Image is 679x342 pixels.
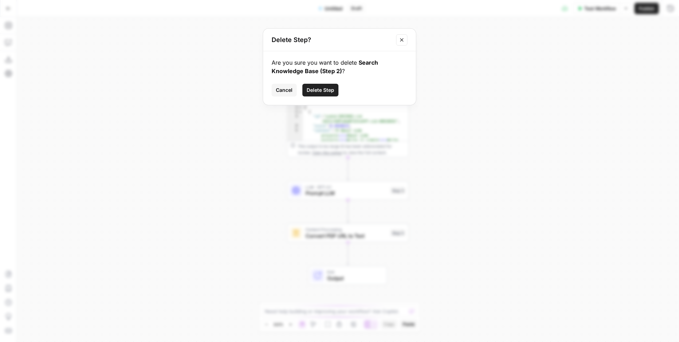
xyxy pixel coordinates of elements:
[272,58,407,75] div: Are you sure you want to delete ?
[307,87,334,94] span: Delete Step
[276,87,292,94] span: Cancel
[272,35,392,45] h2: Delete Step?
[272,84,297,96] button: Cancel
[302,84,338,96] button: Delete Step
[396,34,407,46] button: Close modal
